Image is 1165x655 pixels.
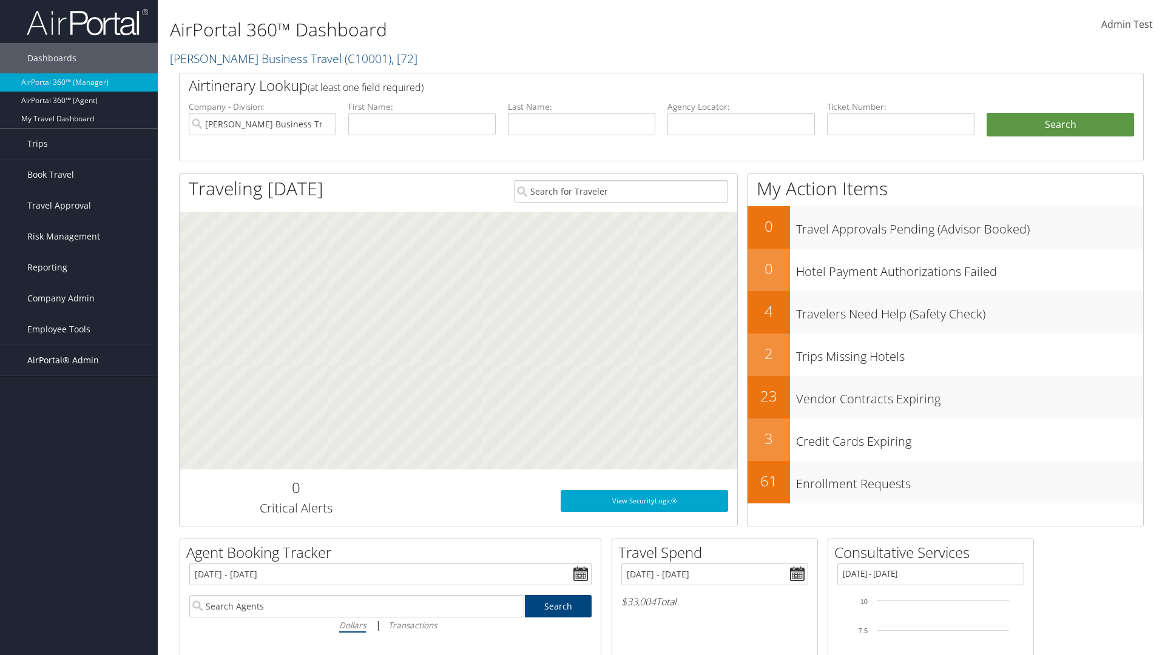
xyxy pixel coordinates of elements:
span: Risk Management [27,221,100,252]
h2: Consultative Services [834,542,1033,563]
label: Agency Locator: [667,101,815,113]
a: Admin Test [1101,6,1153,44]
tspan: 10 [860,598,868,605]
a: 3Credit Cards Expiring [748,418,1143,461]
h2: 61 [748,471,790,491]
a: 4Travelers Need Help (Safety Check) [748,291,1143,334]
span: Employee Tools [27,314,90,344]
span: ( C10001 ) [345,50,391,67]
h3: Credit Cards Expiring [796,427,1143,450]
h1: AirPortal 360™ Dashboard [170,17,825,42]
a: 23Vendor Contracts Expiring [748,376,1143,418]
h2: Airtinerary Lookup [189,75,1054,96]
input: Search Agents [189,595,524,617]
h2: 3 [748,428,790,449]
span: Reporting [27,252,67,283]
span: $33,004 [621,595,656,608]
i: Dollars [339,619,366,631]
div: | [189,617,592,633]
a: View SecurityLogic® [561,490,728,512]
span: Trips [27,129,48,159]
input: Search for Traveler [514,180,728,203]
span: Dashboards [27,43,76,73]
h1: My Action Items [748,176,1143,201]
span: Book Travel [27,160,74,190]
h3: Enrollment Requests [796,469,1143,492]
h2: 2 [748,343,790,364]
a: 0Hotel Payment Authorizations Failed [748,249,1143,291]
h3: Travel Approvals Pending (Advisor Booked) [796,215,1143,238]
h2: 23 [748,386,790,406]
button: Search [987,113,1134,137]
h3: Hotel Payment Authorizations Failed [796,257,1143,280]
a: 61Enrollment Requests [748,461,1143,503]
a: 2Trips Missing Hotels [748,334,1143,376]
h2: Travel Spend [618,542,817,563]
h3: Trips Missing Hotels [796,342,1143,365]
tspan: 7.5 [859,627,868,634]
h2: 0 [748,216,790,237]
h3: Critical Alerts [189,500,403,517]
label: First Name: [348,101,496,113]
span: (at least one field required) [308,81,424,94]
span: AirPortal® Admin [27,345,99,375]
h2: Agent Booking Tracker [186,542,601,563]
span: , [ 72 ] [391,50,417,67]
h6: Total [621,595,808,608]
h3: Travelers Need Help (Safety Check) [796,300,1143,323]
span: Admin Test [1101,18,1153,31]
a: Search [525,595,592,617]
a: 0Travel Approvals Pending (Advisor Booked) [748,206,1143,249]
h2: 4 [748,301,790,321]
span: Company Admin [27,283,95,314]
label: Last Name: [508,101,655,113]
label: Ticket Number: [827,101,974,113]
h2: 0 [189,477,403,498]
i: Transactions [388,619,437,631]
a: [PERSON_NAME] Business Travel [170,50,417,67]
label: Company - Division: [189,101,336,113]
h3: Vendor Contracts Expiring [796,385,1143,408]
h1: Traveling [DATE] [189,176,323,201]
span: Travel Approval [27,190,91,221]
img: airportal-logo.png [27,8,148,36]
h2: 0 [748,258,790,279]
